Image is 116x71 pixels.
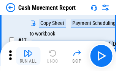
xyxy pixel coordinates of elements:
[72,59,82,63] div: Skip
[65,47,89,65] button: Skip
[18,4,76,11] div: Cash Movement Report
[18,37,27,43] span: # 17
[16,47,40,65] button: Run All
[24,49,33,58] img: Run All
[20,59,37,63] div: Run All
[72,49,81,58] img: Skip
[30,31,55,37] div: to workbook
[101,3,110,12] img: Settings menu
[6,3,15,12] img: Back
[39,19,66,28] div: Copy Sheet
[91,5,97,11] img: Support
[95,50,107,62] img: Main button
